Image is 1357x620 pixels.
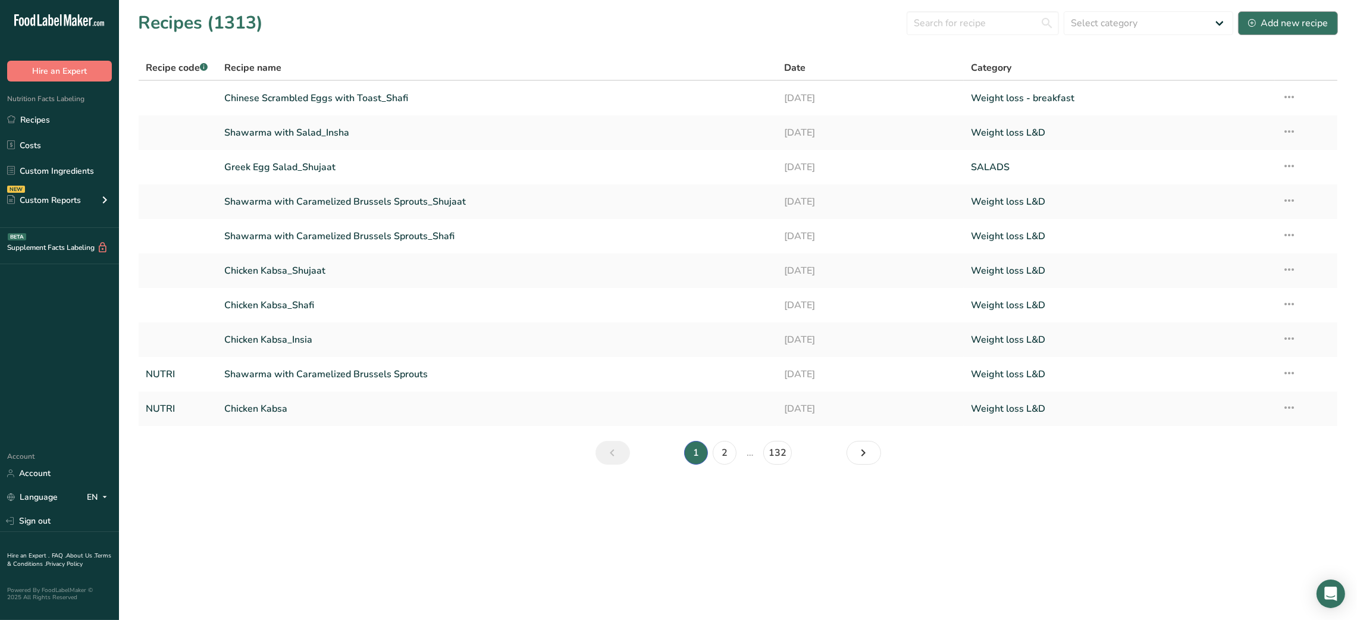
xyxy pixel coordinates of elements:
a: Greek Egg Salad_Shujaat [224,155,770,180]
a: Chicken Kabsa_Insia [224,327,770,352]
a: [DATE] [784,362,957,387]
a: Weight loss L&D [971,120,1268,145]
span: Category [971,61,1011,75]
a: [DATE] [784,327,957,352]
a: Page 132. [763,441,792,465]
a: Weight loss L&D [971,396,1268,421]
a: Chicken Kabsa_Shujaat [224,258,770,283]
a: NUTRI [146,396,210,421]
a: Shawarma with Caramelized Brussels Sprouts_Shujaat [224,189,770,214]
a: [DATE] [784,120,957,145]
div: Custom Reports [7,194,81,206]
a: Chinese Scrambled Eggs with Toast_Shafi [224,86,770,111]
a: [DATE] [784,396,957,421]
div: EN [87,490,112,505]
button: Hire an Expert [7,61,112,82]
div: NEW [7,186,25,193]
a: Language [7,487,58,508]
span: Date [784,61,806,75]
a: Weight loss L&D [971,258,1268,283]
div: Open Intercom Messenger [1317,580,1345,608]
a: Weight loss L&D [971,293,1268,318]
span: Recipe name [224,61,281,75]
a: Next page [847,441,881,465]
a: Weight loss L&D [971,362,1268,387]
span: Recipe code [146,61,208,74]
a: [DATE] [784,86,957,111]
a: [DATE] [784,224,957,249]
h1: Recipes (1313) [138,10,263,36]
a: SALADS [971,155,1268,180]
div: Powered By FoodLabelMaker © 2025 All Rights Reserved [7,587,112,601]
a: Weight loss - breakfast [971,86,1268,111]
div: BETA [8,233,26,240]
a: Weight loss L&D [971,189,1268,214]
a: Terms & Conditions . [7,552,111,568]
a: Previous page [596,441,630,465]
a: [DATE] [784,189,957,214]
a: Page 2. [713,441,737,465]
a: [DATE] [784,293,957,318]
input: Search for recipe [907,11,1059,35]
a: Shawarma with Salad_Insha [224,120,770,145]
a: Hire an Expert . [7,552,49,560]
a: Shawarma with Caramelized Brussels Sprouts [224,362,770,387]
a: [DATE] [784,258,957,283]
a: Weight loss L&D [971,224,1268,249]
a: [DATE] [784,155,957,180]
a: Weight loss L&D [971,327,1268,352]
div: Add new recipe [1248,16,1328,30]
a: About Us . [66,552,95,560]
a: Chicken Kabsa_Shafi [224,293,770,318]
a: FAQ . [52,552,66,560]
a: NUTRI [146,362,210,387]
a: Shawarma with Caramelized Brussels Sprouts_Shafi [224,224,770,249]
a: Chicken Kabsa [224,396,770,421]
a: Privacy Policy [46,560,83,568]
button: Add new recipe [1238,11,1338,35]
